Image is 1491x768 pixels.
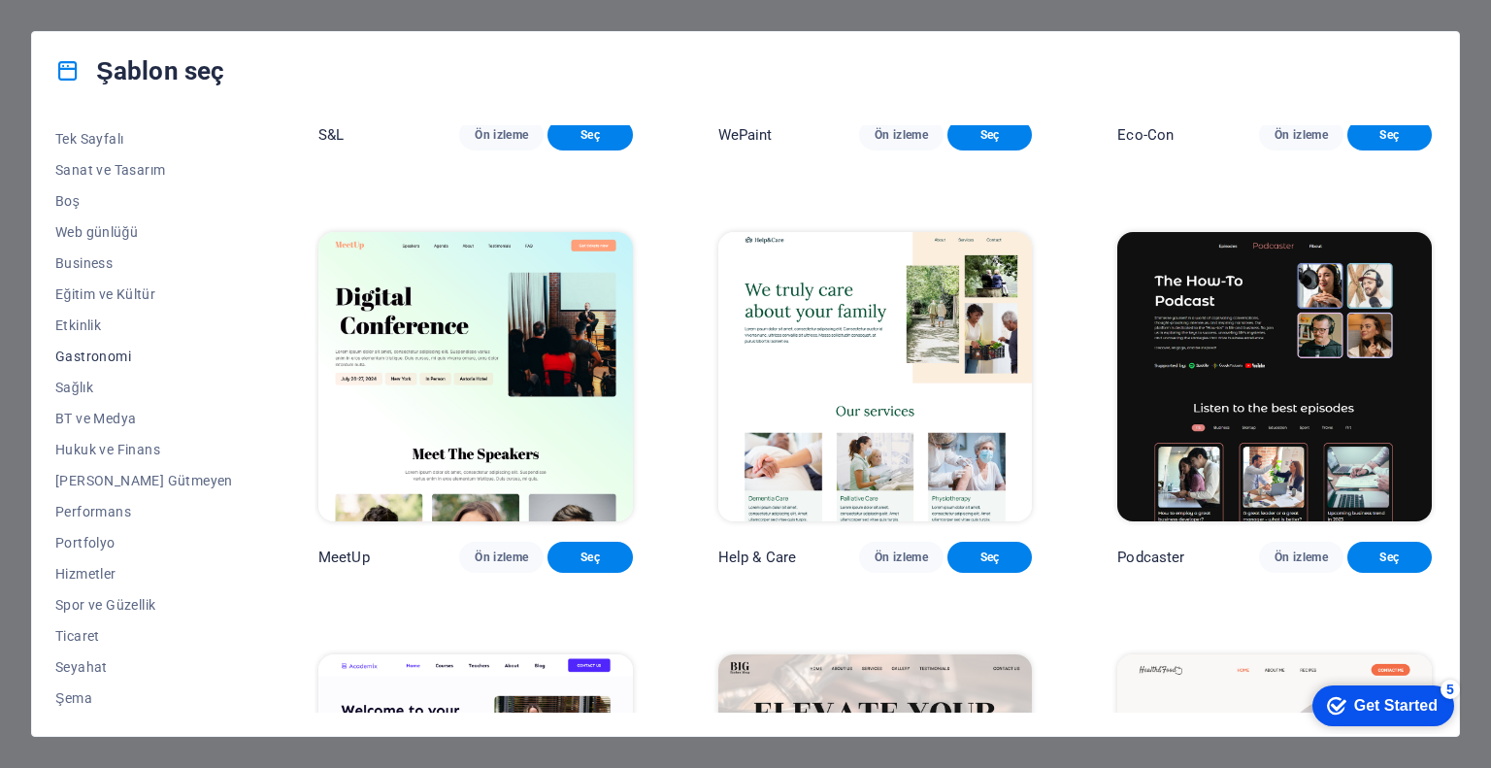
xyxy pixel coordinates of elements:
[55,589,233,620] button: Spor ve Güzellik
[875,127,928,143] span: Ön izleme
[459,542,544,573] button: Ön izleme
[963,550,1016,565] span: Seç
[55,566,233,582] span: Hizmetler
[718,548,797,567] p: Help & Care
[55,411,233,426] span: BT ve Medya
[318,232,633,521] img: MeetUp
[55,131,233,147] span: Tek Sayfalı
[144,4,163,23] div: 5
[963,127,1016,143] span: Seç
[563,550,616,565] span: Seç
[55,535,233,551] span: Portfolyo
[55,651,233,683] button: Seyahat
[547,542,632,573] button: Seç
[55,659,233,675] span: Seyahat
[1347,119,1432,150] button: Seç
[55,442,233,457] span: Hukuk ve Finans
[947,542,1032,573] button: Seç
[859,119,944,150] button: Ön izleme
[57,21,141,39] div: Get Started
[475,550,528,565] span: Ön izleme
[55,620,233,651] button: Ticaret
[55,597,233,613] span: Spor ve Güzellik
[318,548,370,567] p: MeetUp
[718,232,1033,521] img: Help & Care
[475,127,528,143] span: Ön izleme
[55,504,233,519] span: Performans
[16,10,157,50] div: Get Started 5 items remaining, 0% complete
[55,403,233,434] button: BT ve Medya
[55,217,233,248] button: Web günlüğü
[55,154,233,185] button: Sanat ve Tasarım
[1117,548,1184,567] p: Podcaster
[55,372,233,403] button: Sağlık
[318,125,344,145] p: S&L
[55,527,233,558] button: Portfolyo
[55,317,233,333] span: Etkinlik
[1363,127,1416,143] span: Seç
[563,127,616,143] span: Seç
[55,185,233,217] button: Boş
[55,465,233,496] button: [PERSON_NAME] Gütmeyen
[55,690,233,706] span: Şema
[459,119,544,150] button: Ön izleme
[55,628,233,644] span: Ticaret
[875,550,928,565] span: Ön izleme
[1363,550,1416,565] span: Seç
[55,248,233,279] button: Business
[55,224,233,240] span: Web günlüğü
[55,255,233,271] span: Business
[55,349,233,364] span: Gastronomi
[718,125,773,145] p: WePaint
[55,162,233,178] span: Sanat ve Tasarım
[55,123,233,154] button: Tek Sayfalı
[55,496,233,527] button: Performans
[55,286,233,302] span: Eğitim ve Kültür
[1275,550,1328,565] span: Ön izleme
[1347,542,1432,573] button: Seç
[547,119,632,150] button: Seç
[55,310,233,341] button: Etkinlik
[55,473,233,488] span: [PERSON_NAME] Gütmeyen
[55,683,233,714] button: Şema
[55,279,233,310] button: Eğitim ve Kültür
[55,558,233,589] button: Hizmetler
[1117,125,1174,145] p: Eco-Con
[1259,542,1343,573] button: Ön izleme
[55,341,233,372] button: Gastronomi
[1259,119,1343,150] button: Ön izleme
[1275,127,1328,143] span: Ön izleme
[1117,232,1432,521] img: Podcaster
[55,193,233,209] span: Boş
[55,380,233,395] span: Sağlık
[55,55,224,86] h4: Şablon seç
[947,119,1032,150] button: Seç
[859,542,944,573] button: Ön izleme
[55,434,233,465] button: Hukuk ve Finans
